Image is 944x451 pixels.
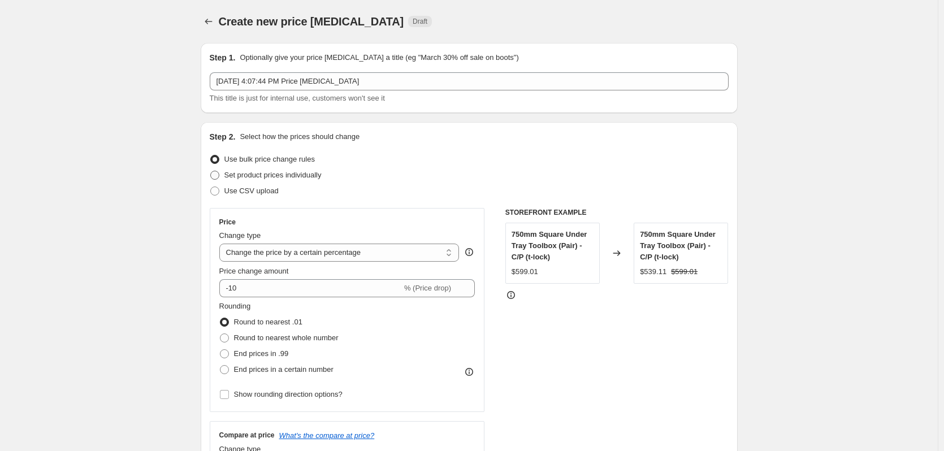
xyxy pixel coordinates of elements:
[640,230,716,261] span: 750mm Square Under Tray Toolbox (Pair) - C/P (t-lock)
[210,94,385,102] span: This title is just for internal use, customers won't see it
[413,17,427,26] span: Draft
[219,267,289,275] span: Price change amount
[219,279,402,297] input: -15
[512,266,538,277] div: $599.01
[219,302,251,310] span: Rounding
[224,187,279,195] span: Use CSV upload
[234,390,343,398] span: Show rounding direction options?
[224,155,315,163] span: Use bulk price change rules
[404,284,451,292] span: % (Price drop)
[234,333,339,342] span: Round to nearest whole number
[210,52,236,63] h2: Step 1.
[219,231,261,240] span: Change type
[219,218,236,227] h3: Price
[219,15,404,28] span: Create new price [MEDICAL_DATA]
[224,171,322,179] span: Set product prices individually
[201,14,216,29] button: Price change jobs
[671,266,698,277] strike: $599.01
[279,431,375,440] button: What's the compare at price?
[219,431,275,440] h3: Compare at price
[512,230,587,261] span: 750mm Square Under Tray Toolbox (Pair) - C/P (t-lock)
[234,365,334,374] span: End prices in a certain number
[240,52,518,63] p: Optionally give your price [MEDICAL_DATA] a title (eg "March 30% off sale on boots")
[505,208,729,217] h6: STOREFRONT EXAMPLE
[210,131,236,142] h2: Step 2.
[210,72,729,90] input: 30% off holiday sale
[234,349,289,358] span: End prices in .99
[240,131,360,142] p: Select how the prices should change
[640,266,666,277] div: $539.11
[464,246,475,258] div: help
[234,318,302,326] span: Round to nearest .01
